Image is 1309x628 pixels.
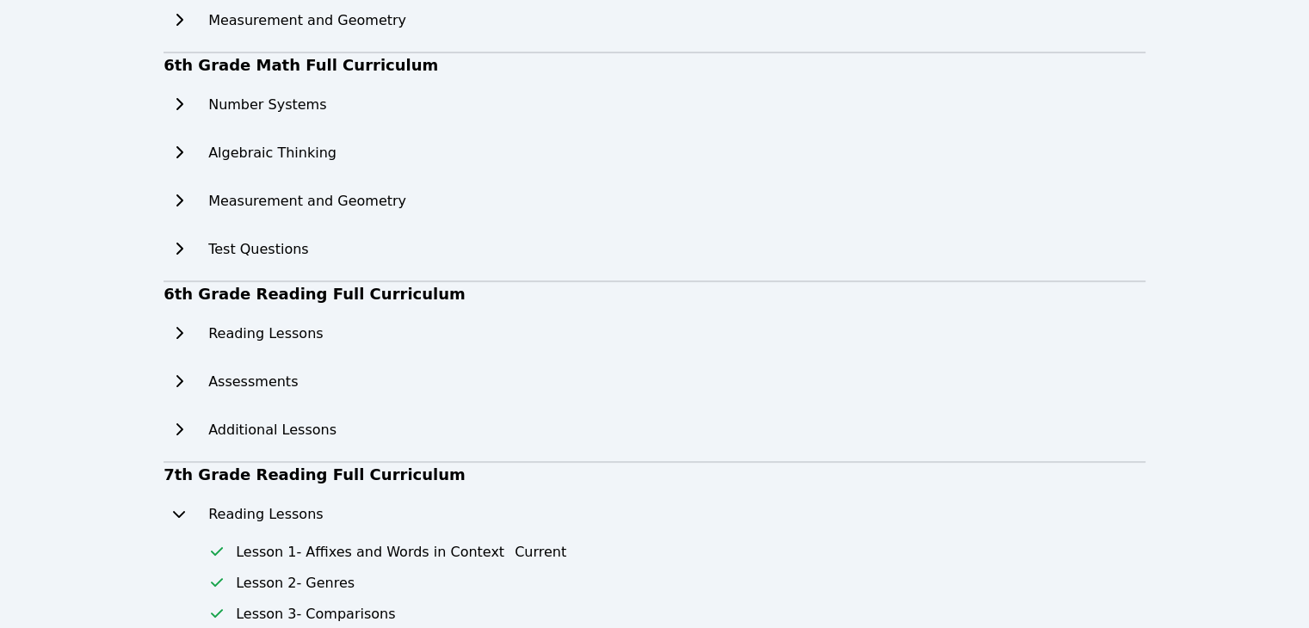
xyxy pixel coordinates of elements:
h2: Measurement and Geometry [208,10,406,31]
h3: Lesson 2- Genres [236,573,355,594]
h2: Reading Lessons [208,504,323,525]
button: Current [515,542,566,563]
h2: Measurement and Geometry [208,191,406,212]
h2: Test Questions [208,239,309,260]
h3: 6th Grade Reading Full Curriculum [164,282,1145,306]
h2: Number Systems [208,95,326,115]
h3: 7th Grade Reading Full Curriculum [164,463,1145,487]
h3: 6th Grade Math Full Curriculum [164,53,1145,77]
h2: Reading Lessons [208,323,323,344]
h2: Assessments [208,372,298,392]
h2: Additional Lessons [208,420,337,440]
h3: Lesson 3- Comparisons [236,604,395,625]
h3: Lesson 1- Affixes and Words in Context [236,542,504,563]
h2: Algebraic Thinking [208,143,337,163]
